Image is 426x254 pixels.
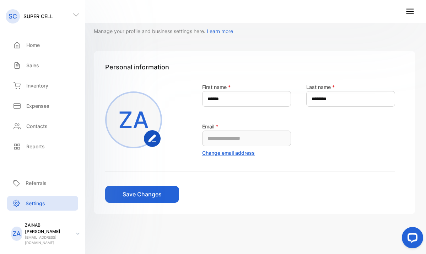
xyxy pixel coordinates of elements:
[12,229,21,238] p: ZA
[26,41,40,49] p: Home
[26,200,45,207] p: Settings
[306,84,335,90] label: Last name
[26,179,47,187] p: Referrals
[26,122,48,130] p: Contacts
[105,62,404,72] h1: Personal information
[26,62,39,69] p: Sales
[25,222,70,235] p: ZAINAB [PERSON_NAME]
[202,84,231,90] label: First name
[207,28,233,34] span: Learn more
[26,102,49,110] p: Expenses
[105,186,179,203] button: Save Changes
[26,143,45,150] p: Reports
[396,224,426,254] iframe: LiveChat chat widget
[25,235,70,245] p: [EMAIL_ADDRESS][DOMAIN_NAME]
[26,82,48,89] p: Inventory
[94,27,415,35] p: Manage your profile and business settings here.
[9,12,17,21] p: SC
[202,149,255,157] button: Change email address
[202,123,218,129] label: Email
[118,103,149,137] p: ZA
[23,12,53,20] p: SUPER CELL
